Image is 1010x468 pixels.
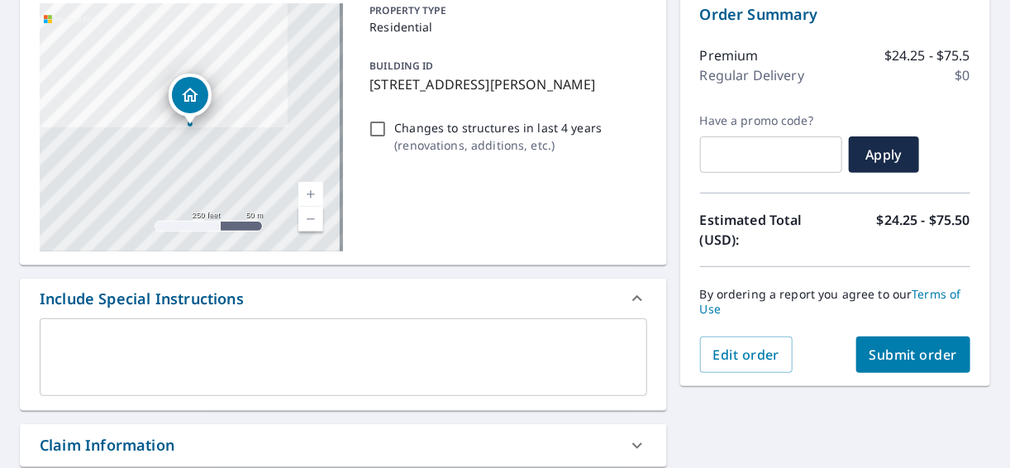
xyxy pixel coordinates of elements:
span: Submit order [869,346,958,364]
div: Claim Information [20,424,667,466]
button: Edit order [700,337,793,373]
p: $24.25 - $75.50 [877,210,970,250]
p: BUILDING ID [369,59,433,73]
a: Current Level 17, Zoom In [298,182,323,207]
p: $0 [955,65,970,85]
label: Have a promo code? [700,113,842,128]
div: Claim Information [40,434,174,456]
p: Changes to structures in last 4 years [394,119,602,136]
p: Regular Delivery [700,65,804,85]
p: ( renovations, additions, etc. ) [394,136,602,154]
a: Terms of Use [700,286,961,317]
button: Apply [849,136,919,173]
p: [STREET_ADDRESS][PERSON_NAME] [369,74,640,94]
p: $24.25 - $75.5 [884,45,970,65]
p: Residential [369,18,640,36]
span: Edit order [713,346,780,364]
button: Submit order [856,337,971,373]
p: Order Summary [700,3,970,26]
p: PROPERTY TYPE [369,3,640,18]
a: Current Level 17, Zoom Out [298,207,323,232]
p: By ordering a report you agree to our [700,287,970,317]
div: Dropped pin, building 1, Residential property, 3826 Calle Clara Vis Newbury Park, CA 91320 [169,74,212,125]
span: Apply [862,146,906,164]
p: Premium [700,45,759,65]
div: Include Special Instructions [40,288,244,310]
div: Include Special Instructions [20,279,667,318]
p: Estimated Total (USD): [700,210,836,250]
